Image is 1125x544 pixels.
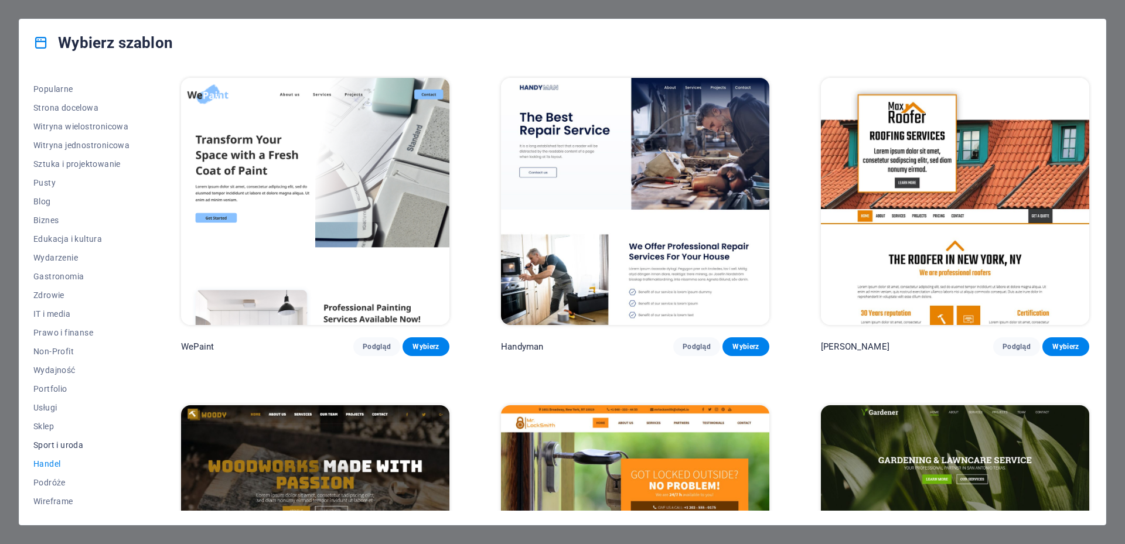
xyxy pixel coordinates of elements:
[673,337,720,356] button: Podgląd
[33,84,129,94] span: Popularne
[33,80,129,98] button: Popularne
[33,159,129,169] span: Sztuka i projektowanie
[33,173,129,192] button: Pusty
[403,337,449,356] button: Wybierz
[33,497,129,506] span: Wireframe
[33,328,129,337] span: Prawo i finanse
[33,422,129,431] span: Sklep
[33,440,129,450] span: Sport i uroda
[33,309,129,319] span: IT i media
[33,178,129,187] span: Pusty
[353,337,400,356] button: Podgląd
[683,342,711,351] span: Podgląd
[33,323,129,342] button: Prawo i finanse
[33,230,129,248] button: Edukacja i kultura
[33,304,129,323] button: IT i media
[33,136,129,155] button: Witryna jednostronicowa
[33,286,129,304] button: Zdrowie
[33,478,129,487] span: Podróże
[33,155,129,173] button: Sztuka i projektowanie
[33,384,129,394] span: Portfolio
[181,341,214,353] p: WePaint
[33,117,129,136] button: Witryna wielostronicowa
[33,141,129,150] span: Witryna jednostronicowa
[722,337,769,356] button: Wybierz
[33,361,129,379] button: Wydajność
[33,272,129,281] span: Gastronomia
[33,267,129,286] button: Gastronomia
[33,436,129,454] button: Sport i uroda
[363,342,391,351] span: Podgląd
[33,417,129,436] button: Sklep
[33,215,129,225] span: Biznes
[33,473,129,492] button: Podróże
[33,197,129,206] span: Blog
[1003,342,1031,351] span: Podgląd
[33,365,129,375] span: Wydajność
[33,342,129,361] button: Non-Profit
[33,98,129,117] button: Strona docelowa
[412,342,440,351] span: Wybierz
[821,78,1089,325] img: Max Roofer
[181,78,449,325] img: WePaint
[33,103,129,112] span: Strona docelowa
[821,341,889,353] p: [PERSON_NAME]
[33,379,129,398] button: Portfolio
[33,253,129,262] span: Wydarzenie
[501,78,769,325] img: Handyman
[33,347,129,356] span: Non-Profit
[33,492,129,511] button: Wireframe
[33,459,129,468] span: Handel
[33,234,129,244] span: Edukacja i kultura
[732,342,760,351] span: Wybierz
[33,211,129,230] button: Biznes
[33,122,129,131] span: Witryna wielostronicowa
[33,454,129,473] button: Handel
[33,248,129,267] button: Wydarzenie
[33,290,129,300] span: Zdrowie
[33,33,173,52] h4: Wybierz szablon
[501,341,543,353] p: Handyman
[33,403,129,412] span: Usługi
[1052,342,1080,351] span: Wybierz
[1042,337,1089,356] button: Wybierz
[33,398,129,417] button: Usługi
[993,337,1040,356] button: Podgląd
[33,192,129,211] button: Blog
